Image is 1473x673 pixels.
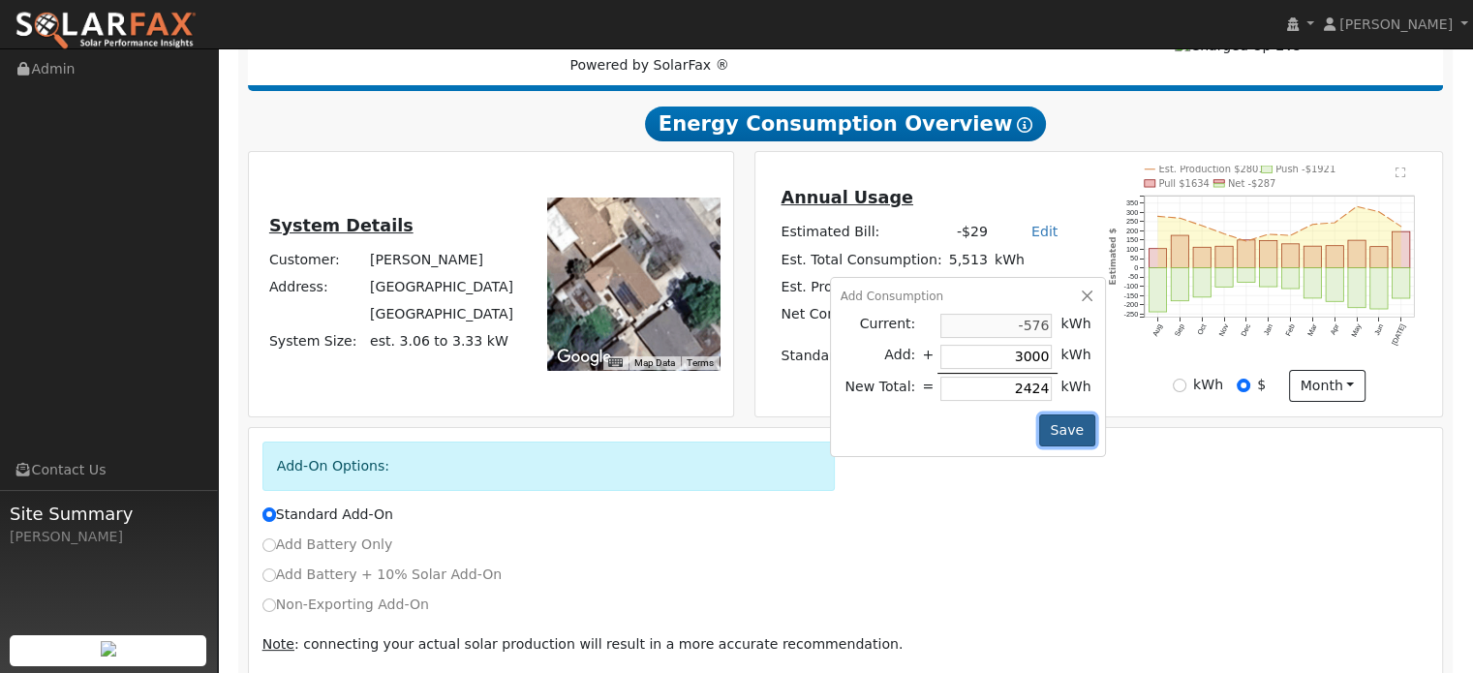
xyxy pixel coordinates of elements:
[1126,199,1138,207] text: 350
[262,595,429,615] label: Non-Exporting Add-On
[1130,254,1138,262] text: 50
[841,373,919,405] td: New Total:
[262,636,294,652] u: Note
[1372,322,1385,337] text: Jun
[841,288,1095,305] div: Add Consumption
[1240,322,1253,338] text: Dec
[1356,205,1359,208] circle: onclick=""
[1124,291,1139,300] text: -150
[919,341,937,373] td: +
[1217,322,1231,338] text: Nov
[1126,217,1138,226] text: 250
[1396,167,1406,178] text: 
[262,568,276,582] input: Add Battery + 10% Solar Add-On
[778,343,1080,370] td: Standard Add-On
[778,246,945,273] td: Est. Total Consumption:
[1159,164,1265,174] text: Est. Production $2801
[366,247,516,274] td: [PERSON_NAME]
[1171,235,1188,268] rect: onclick=""
[101,641,116,657] img: retrieve
[1171,268,1188,301] rect: onclick=""
[1215,268,1233,288] rect: onclick=""
[552,345,616,370] img: Google
[1149,268,1166,312] rect: onclick=""
[366,274,516,301] td: [GEOGRAPHIC_DATA]
[1193,375,1223,395] label: kWh
[265,328,366,355] td: System Size:
[945,273,991,301] td: 6,089
[1151,322,1164,338] text: Aug
[1282,244,1300,268] rect: onclick=""
[778,301,945,329] td: Net Consumption:
[1128,272,1139,281] text: -50
[645,107,1046,141] span: Energy Consumption Overview
[1260,240,1277,267] rect: onclick=""
[1193,247,1211,267] rect: onclick=""
[1126,227,1138,235] text: 200
[1275,164,1335,174] text: Push -$1921
[262,442,836,491] div: Add-On Options:
[1017,117,1032,133] i: Show Help
[1348,268,1366,308] rect: onclick=""
[1058,341,1095,373] td: kWh
[1339,16,1453,32] span: [PERSON_NAME]
[1031,224,1058,239] a: Edit
[919,373,937,405] td: =
[1058,373,1095,405] td: kWh
[10,501,207,527] span: Site Summary
[265,247,366,274] td: Customer:
[1039,414,1095,447] button: Save
[1223,232,1226,235] circle: onclick=""
[1126,235,1138,244] text: 150
[1262,322,1274,337] text: Jan
[1311,223,1314,226] circle: onclick=""
[1390,322,1407,347] text: [DATE]
[265,274,366,301] td: Address:
[608,356,622,370] button: Keyboard shortcuts
[1334,221,1336,224] circle: onclick=""
[1126,208,1138,217] text: 300
[1370,268,1388,309] rect: onclick=""
[262,505,393,525] label: Standard Add-On
[1237,379,1250,392] input: $
[1179,217,1181,220] circle: onclick=""
[1173,379,1186,392] input: kWh
[778,219,945,246] td: Estimated Bill:
[1393,268,1410,298] rect: onclick=""
[1329,322,1341,337] text: Apr
[1267,232,1270,235] circle: onclick=""
[1201,225,1204,228] circle: onclick=""
[1370,247,1388,268] rect: onclick=""
[1124,300,1139,309] text: -200
[262,507,276,521] input: Standard Add-On
[1326,268,1343,302] rect: onclick=""
[1348,240,1366,267] rect: onclick=""
[1238,240,1255,268] rect: onclick=""
[841,341,919,373] td: Add:
[262,535,393,555] label: Add Battery Only
[1149,249,1166,268] rect: onclick=""
[1196,322,1209,336] text: Oct
[1304,268,1321,298] rect: onclick=""
[1399,225,1402,228] circle: onclick=""
[1245,239,1248,242] circle: onclick=""
[262,538,276,552] input: Add Battery Only
[366,328,516,355] td: System Size
[1284,322,1297,337] text: Feb
[778,273,945,301] td: Est. Production Before:
[1124,310,1139,319] text: -250
[1326,246,1343,268] rect: onclick=""
[262,565,503,585] label: Add Battery + 10% Solar Add-On
[1058,310,1095,341] td: kWh
[1215,246,1233,267] rect: onclick=""
[1134,263,1138,272] text: 0
[262,636,904,652] span: : connecting your actual solar production will result in a more accurate recommendation.
[1228,178,1275,189] text: Net -$287
[841,310,919,341] td: Current:
[1159,178,1210,189] text: Pull $1634
[1260,268,1277,288] rect: onclick=""
[1173,322,1186,338] text: Sep
[269,216,414,235] u: System Details
[1305,322,1319,338] text: Mar
[262,598,276,612] input: Non-Exporting Add-On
